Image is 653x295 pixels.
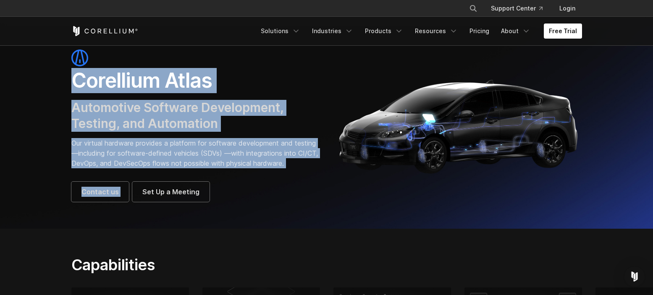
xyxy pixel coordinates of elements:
p: Our virtual hardware provides a platform for software development and testing—including for softw... [71,138,318,168]
a: Industries [307,23,358,39]
a: Set Up a Meeting [132,182,210,202]
span: Contact us [81,187,119,197]
div: Open Intercom Messenger [624,266,645,287]
a: Resources [410,23,463,39]
div: Navigation Menu [256,23,582,39]
button: Search [466,1,481,16]
a: About [496,23,535,39]
img: Corellium_Hero_Atlas_Header [335,73,582,178]
h1: Corellium Atlas [71,68,318,93]
a: Products [360,23,408,39]
a: Solutions [256,23,305,39]
a: Free Trial [544,23,582,39]
a: Corellium Home [71,26,138,36]
a: Pricing [464,23,494,39]
img: atlas-icon [71,50,88,66]
a: Login [553,1,582,16]
a: Contact us [71,182,129,202]
span: Set Up a Meeting [142,187,199,197]
h2: Capabilities [71,256,406,274]
div: Navigation Menu [459,1,582,16]
a: Support Center [484,1,549,16]
span: Automotive Software Development, Testing, and Automation [71,100,283,131]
